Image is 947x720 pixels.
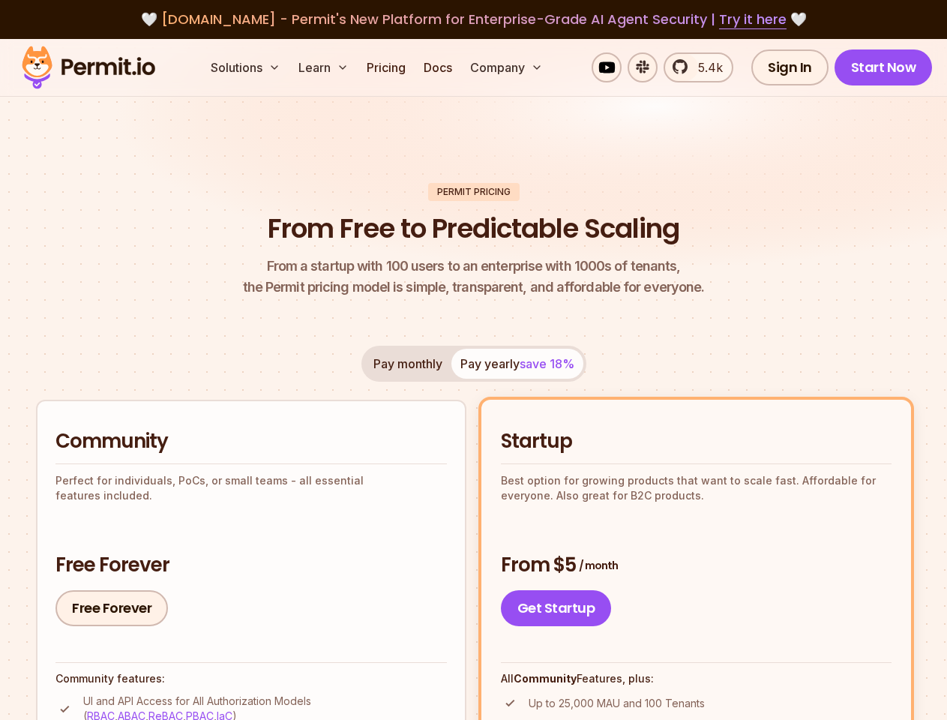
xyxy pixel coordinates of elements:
[268,210,679,247] h1: From Free to Predictable Scaling
[664,52,733,82] a: 5.4k
[835,49,933,85] a: Start Now
[205,52,286,82] button: Solutions
[501,671,892,686] h4: All Features, plus:
[15,42,162,93] img: Permit logo
[464,52,549,82] button: Company
[361,52,412,82] a: Pricing
[751,49,829,85] a: Sign In
[501,473,892,503] p: Best option for growing products that want to scale fast. Affordable for everyone. Also great for...
[36,9,911,30] div: 🤍 🤍
[514,672,577,685] strong: Community
[529,696,705,711] p: Up to 25,000 MAU and 100 Tenants
[55,590,168,626] a: Free Forever
[501,552,892,579] h3: From $5
[55,428,447,455] h2: Community
[689,58,723,76] span: 5.4k
[579,558,618,573] span: / month
[243,256,705,277] span: From a startup with 100 users to an enterprise with 1000s of tenants,
[364,349,451,379] button: Pay monthly
[161,10,787,28] span: [DOMAIN_NAME] - Permit's New Platform for Enterprise-Grade AI Agent Security |
[418,52,458,82] a: Docs
[501,428,892,455] h2: Startup
[55,552,447,579] h3: Free Forever
[243,256,705,298] p: the Permit pricing model is simple, transparent, and affordable for everyone.
[55,473,447,503] p: Perfect for individuals, PoCs, or small teams - all essential features included.
[719,10,787,29] a: Try it here
[501,590,612,626] a: Get Startup
[55,671,447,686] h4: Community features:
[292,52,355,82] button: Learn
[428,183,520,201] div: Permit Pricing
